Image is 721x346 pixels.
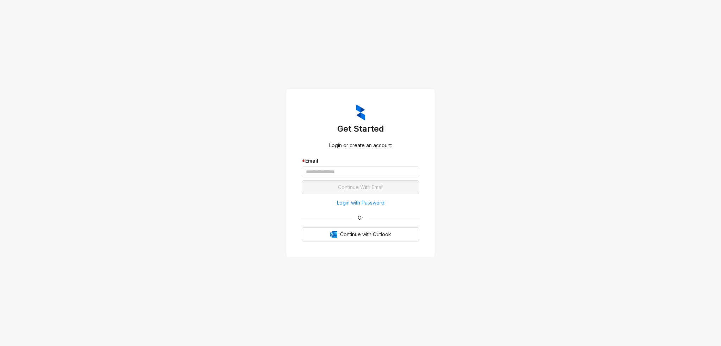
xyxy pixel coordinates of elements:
img: Outlook [330,231,337,238]
span: Login with Password [337,199,384,207]
span: Or [353,214,368,222]
div: Login or create an account [302,141,419,149]
span: Continue with Outlook [340,231,391,238]
h3: Get Started [302,123,419,134]
button: Continue With Email [302,180,419,194]
button: Login with Password [302,197,419,208]
div: Email [302,157,419,165]
img: ZumaIcon [356,105,365,121]
button: OutlookContinue with Outlook [302,227,419,241]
